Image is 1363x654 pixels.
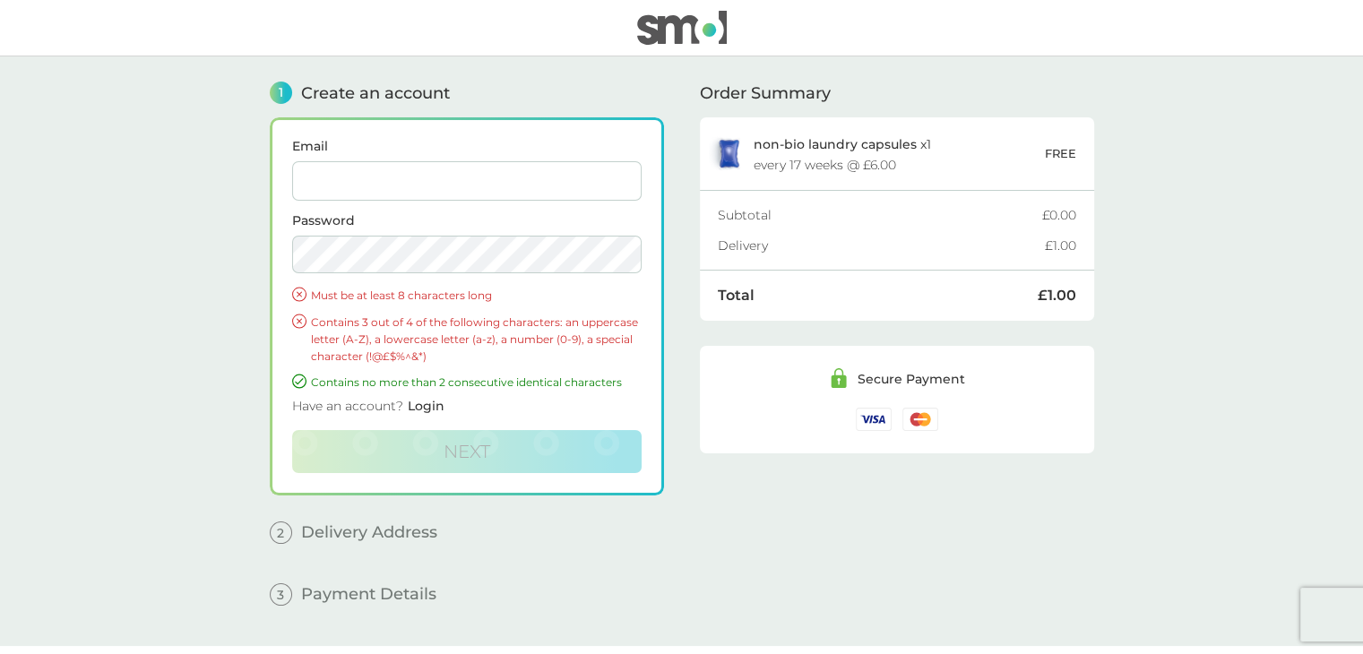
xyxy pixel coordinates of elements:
[311,374,642,391] p: Contains no more than 2 consecutive identical characters
[754,137,931,151] p: x 1
[301,85,450,101] span: Create an account
[270,82,292,104] span: 1
[1045,144,1076,163] p: FREE
[856,408,892,430] img: /assets/icons/cards/visa.svg
[444,441,490,462] span: Next
[301,586,436,602] span: Payment Details
[408,398,444,414] span: Login
[858,373,965,385] div: Secure Payment
[1038,288,1076,303] div: £1.00
[270,521,292,544] span: 2
[637,11,727,45] img: smol
[301,524,437,540] span: Delivery Address
[718,239,1045,252] div: Delivery
[292,391,642,430] div: Have an account?
[270,583,292,606] span: 3
[311,287,642,304] p: Must be at least 8 characters long
[754,136,917,152] span: non-bio laundry capsules
[754,159,896,171] div: every 17 weeks @ £6.00
[311,314,642,366] p: Contains 3 out of 4 of the following characters: an uppercase letter (A-Z), a lowercase letter (a...
[1045,239,1076,252] div: £1.00
[718,288,1038,303] div: Total
[292,140,642,152] label: Email
[292,214,642,227] label: Password
[718,209,1042,221] div: Subtotal
[1042,209,1076,221] div: £0.00
[292,430,642,473] button: Next
[700,85,831,101] span: Order Summary
[902,408,938,430] img: /assets/icons/cards/mastercard.svg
